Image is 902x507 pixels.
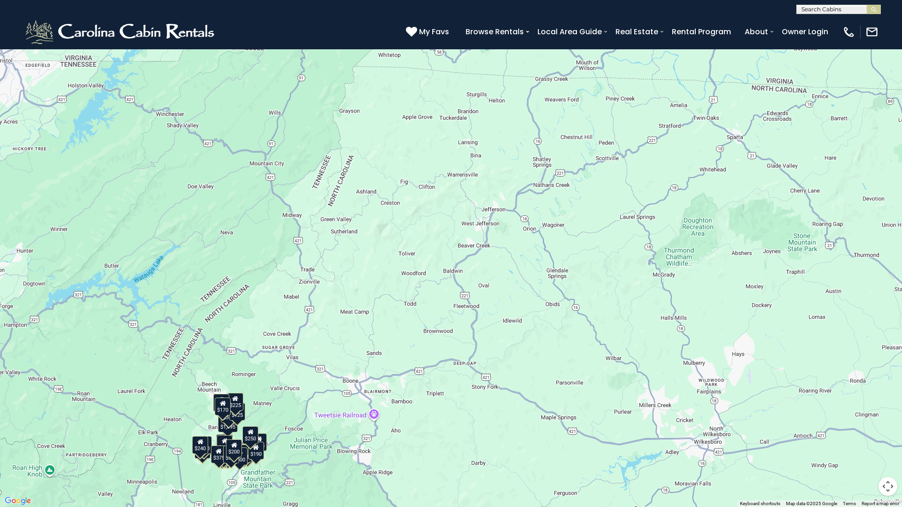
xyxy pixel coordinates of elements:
[842,25,855,38] img: phone-regular-white.png
[419,26,449,38] span: My Favs
[461,23,529,40] a: Browse Rentals
[667,23,736,40] a: Rental Program
[406,26,451,38] a: My Favs
[865,25,879,38] img: mail-regular-white.png
[23,18,218,46] img: White-1-2.png
[777,23,833,40] a: Owner Login
[533,23,607,40] a: Local Area Guide
[740,23,773,40] a: About
[611,23,663,40] a: Real Estate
